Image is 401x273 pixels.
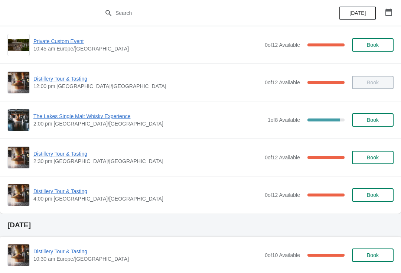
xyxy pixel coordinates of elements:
span: Distillery Tour & Tasting [33,188,261,195]
h2: [DATE] [7,221,394,229]
span: 0 of 10 Available [265,252,300,258]
button: [DATE] [339,6,376,20]
span: 0 of 12 Available [265,42,300,48]
span: Distillery Tour & Tasting [33,75,261,82]
span: 0 of 12 Available [265,79,300,85]
img: Distillery Tour & Tasting | | 2:30 pm Europe/London [8,147,29,168]
img: The Lakes Single Malt Whisky Experience | | 2:00 pm Europe/London [8,109,29,131]
span: 0 of 12 Available [265,155,300,160]
span: 0 of 12 Available [265,192,300,198]
button: Book [352,248,394,262]
span: [DATE] [349,10,366,16]
span: 12:00 pm [GEOGRAPHIC_DATA]/[GEOGRAPHIC_DATA] [33,82,261,90]
span: Private Custom Event [33,38,261,45]
span: 10:45 am Europe/[GEOGRAPHIC_DATA] [33,45,261,52]
input: Search [115,6,301,20]
span: Book [367,42,379,48]
span: The Lakes Single Malt Whisky Experience [33,113,264,120]
span: 2:30 pm [GEOGRAPHIC_DATA]/[GEOGRAPHIC_DATA] [33,157,261,165]
span: 10:30 am Europe/[GEOGRAPHIC_DATA] [33,255,261,263]
span: 1 of 8 Available [268,117,300,123]
button: Book [352,38,394,52]
span: Distillery Tour & Tasting [33,150,261,157]
span: Distillery Tour & Tasting [33,248,261,255]
button: Book [352,151,394,164]
img: Distillery Tour & Tasting | | 10:30 am Europe/London [8,244,29,266]
span: Book [367,117,379,123]
span: 2:00 pm [GEOGRAPHIC_DATA]/[GEOGRAPHIC_DATA] [33,120,264,127]
span: Book [367,252,379,258]
span: Book [367,155,379,160]
button: Book [352,113,394,127]
img: Distillery Tour & Tasting | | 4:00 pm Europe/London [8,184,29,206]
span: 4:00 pm [GEOGRAPHIC_DATA]/[GEOGRAPHIC_DATA] [33,195,261,202]
img: Distillery Tour & Tasting | | 12:00 pm Europe/London [8,72,29,93]
img: Private Custom Event | | 10:45 am Europe/London [8,39,29,51]
button: Book [352,188,394,202]
span: Book [367,192,379,198]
